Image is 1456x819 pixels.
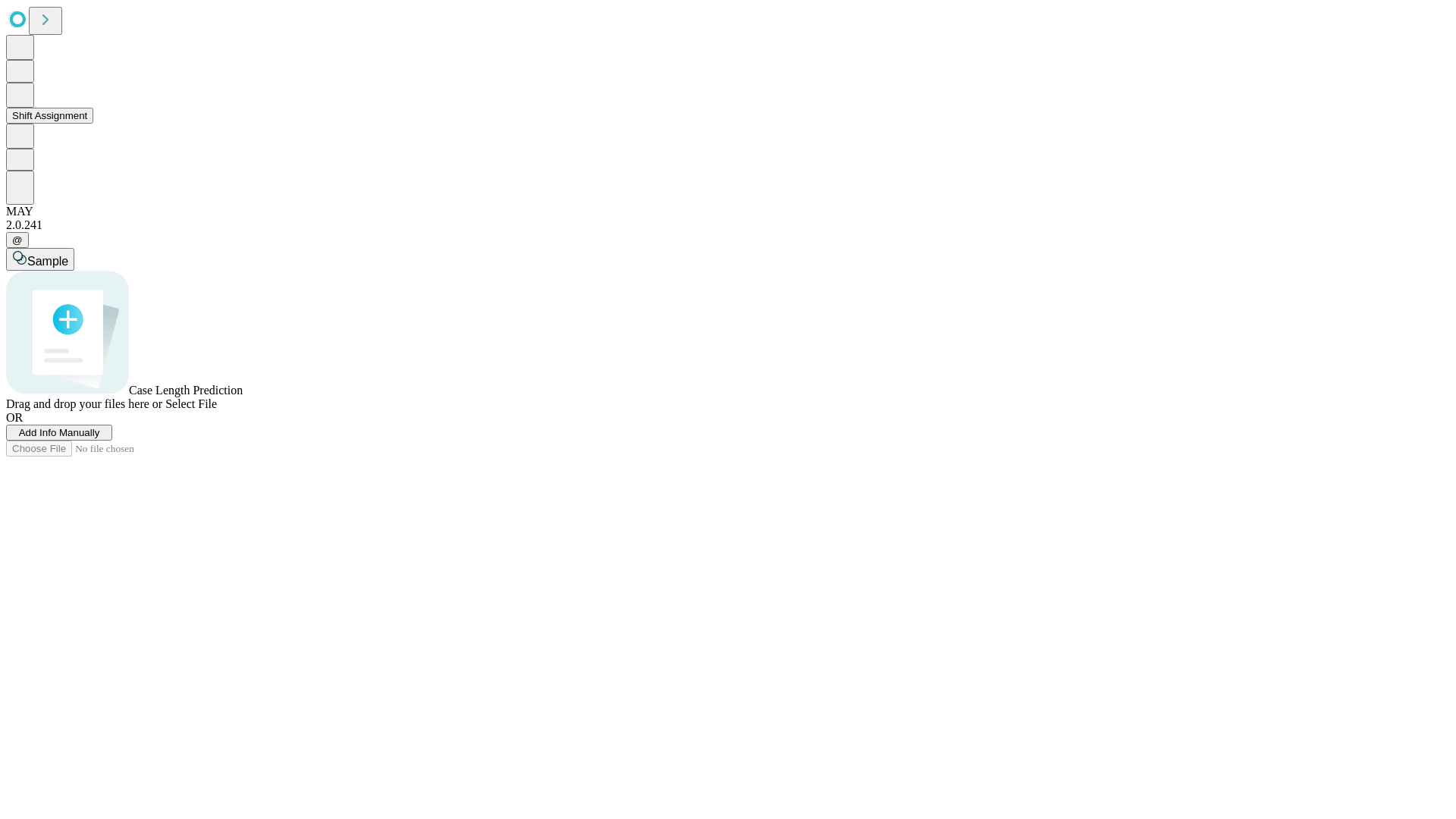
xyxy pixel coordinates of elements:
[19,427,100,438] span: Add Info Manually
[12,234,23,246] span: @
[6,397,162,410] span: Drag and drop your files here or
[6,218,1450,232] div: 2.0.241
[6,425,112,441] button: Add Info Manually
[6,411,23,424] span: OR
[6,205,1450,218] div: MAY
[6,248,74,271] button: Sample
[27,255,68,268] span: Sample
[6,232,29,248] button: @
[165,397,217,410] span: Select File
[6,108,93,124] button: Shift Assignment
[129,384,243,397] span: Case Length Prediction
